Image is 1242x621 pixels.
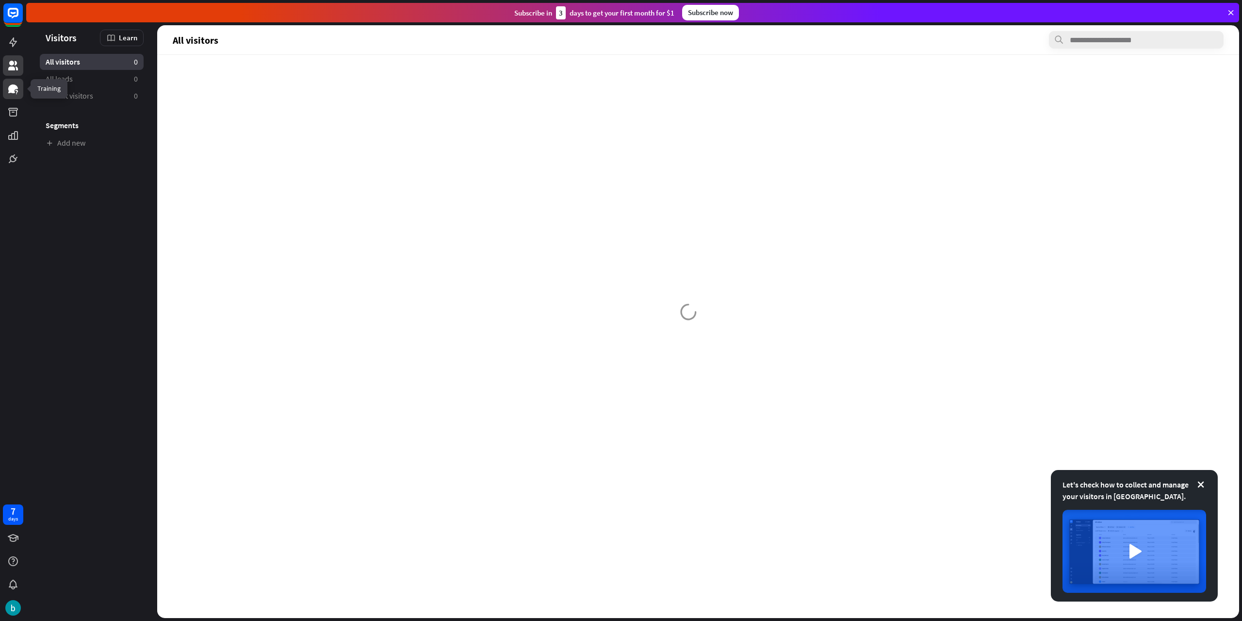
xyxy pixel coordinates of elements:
a: All leads 0 [40,71,144,87]
aside: 0 [134,91,138,101]
div: 3 [556,6,566,19]
span: All leads [46,74,73,84]
div: Subscribe in days to get your first month for $1 [514,6,674,19]
a: Add new [40,135,144,151]
aside: 0 [134,57,138,67]
h3: Segments [40,120,144,130]
a: 7 days [3,504,23,525]
span: Recent visitors [46,91,93,101]
div: Let's check how to collect and manage your visitors in [GEOGRAPHIC_DATA]. [1062,479,1206,502]
button: Open LiveChat chat widget [8,4,37,33]
span: Visitors [46,32,77,43]
a: Recent visitors 0 [40,88,144,104]
div: 7 [11,507,16,516]
div: Subscribe now [682,5,739,20]
span: Learn [119,33,137,42]
span: All visitors [46,57,80,67]
span: All visitors [173,34,218,46]
div: days [8,516,18,522]
aside: 0 [134,74,138,84]
img: image [1062,510,1206,593]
